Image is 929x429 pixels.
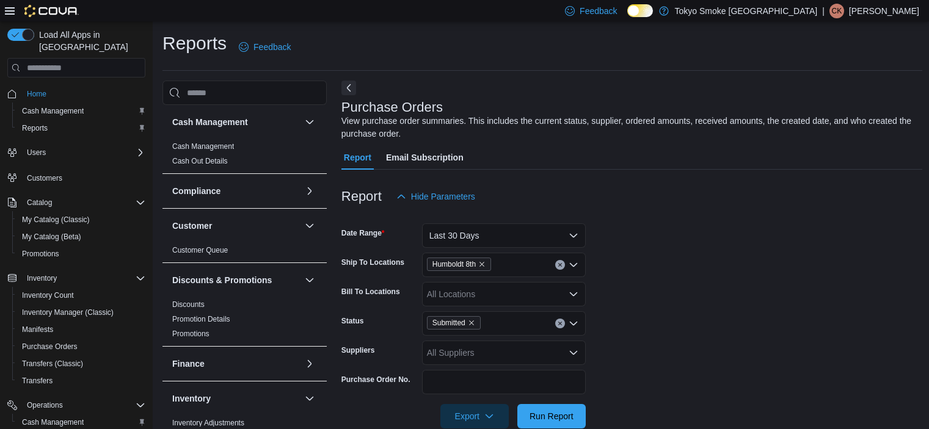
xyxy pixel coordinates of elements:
span: My Catalog (Classic) [22,215,90,225]
a: Feedback [234,35,296,59]
a: Transfers [17,373,57,388]
label: Bill To Locations [341,287,400,297]
a: My Catalog (Beta) [17,229,86,244]
span: Transfers [22,376,53,386]
button: Clear input [555,260,565,270]
button: Users [2,144,150,161]
span: Load All Apps in [GEOGRAPHIC_DATA] [34,29,145,53]
button: Catalog [2,194,150,211]
a: Customers [22,171,67,186]
button: Remove Submitted from selection in this group [468,319,475,326]
button: Inventory [22,271,62,286]
span: Email Subscription [386,145,464,170]
h3: Inventory [172,392,211,405]
span: Transfers (Classic) [22,359,83,369]
h1: Reports [162,31,227,56]
span: Submitted [427,316,481,330]
span: My Catalog (Beta) [22,232,81,242]
button: Finance [172,358,300,370]
a: Inventory Count [17,288,79,303]
button: Home [2,85,150,103]
button: Inventory Count [12,287,150,304]
div: Discounts & Promotions [162,297,327,346]
span: Inventory Count [17,288,145,303]
button: Transfers [12,372,150,389]
a: Reports [17,121,53,135]
button: Users [22,145,51,160]
h3: Cash Management [172,116,248,128]
a: Manifests [17,322,58,337]
span: Discounts [172,300,205,309]
span: Promotions [172,329,209,339]
button: Customer [302,218,317,233]
button: Open list of options [569,289,578,299]
button: Customer [172,220,300,232]
h3: Report [341,189,382,204]
span: Operations [27,400,63,410]
button: Hide Parameters [392,184,480,209]
a: Inventory Manager (Classic) [17,305,118,320]
span: Inventory Adjustments [172,418,244,428]
button: Last 30 Days [422,223,586,248]
button: My Catalog (Beta) [12,228,150,245]
span: Catalog [27,198,52,207]
button: Open list of options [569,348,578,358]
span: Cash Out Details [172,156,228,166]
button: Run Report [517,404,586,428]
button: Reports [12,120,150,137]
p: Tokyo Smoke [GEOGRAPHIC_DATA] [675,4,818,18]
span: Run Report [530,410,574,422]
span: Manifests [22,325,53,334]
span: Transfers [17,373,145,388]
button: Compliance [172,185,300,197]
button: Export [440,404,509,428]
span: Reports [17,121,145,135]
button: Catalog [22,195,57,210]
img: Cova [24,5,79,17]
span: Manifests [17,322,145,337]
span: Promotion Details [172,314,230,324]
button: Transfers (Classic) [12,355,150,372]
span: Cash Management [172,142,234,151]
input: Dark Mode [627,4,653,17]
button: Compliance [302,184,317,198]
button: Open list of options [569,260,578,270]
p: [PERSON_NAME] [849,4,919,18]
button: Customers [2,168,150,186]
p: | [822,4,825,18]
span: Customers [27,173,62,183]
a: Cash Management [17,104,89,118]
span: Cash Management [22,417,84,427]
button: Manifests [12,321,150,338]
a: Inventory Adjustments [172,419,244,427]
button: Clear input [555,319,565,328]
div: Curtis Kay-Lassels [829,4,844,18]
a: My Catalog (Classic) [17,212,95,227]
a: Cash Out Details [172,157,228,165]
a: Customer Queue [172,246,228,254]
span: Catalog [22,195,145,210]
button: Inventory [302,391,317,406]
span: Users [22,145,145,160]
span: Purchase Orders [17,339,145,354]
a: Purchase Orders [17,339,82,354]
span: Submitted [432,317,465,329]
a: Discounts [172,300,205,309]
button: Inventory Manager (Classic) [12,304,150,321]
a: Transfers (Classic) [17,356,88,371]
div: Customer [162,243,327,262]
span: Humboldt 8th [427,258,491,271]
span: CK [832,4,842,18]
div: View purchase order summaries. This includes the current status, supplier, ordered amounts, recei... [341,115,917,140]
span: Home [27,89,46,99]
span: Transfers (Classic) [17,356,145,371]
button: Cash Management [12,103,150,120]
span: Reports [22,123,48,133]
button: Cash Management [302,115,317,129]
h3: Purchase Orders [341,100,443,115]
label: Ship To Locations [341,258,404,267]
button: Next [341,81,356,95]
button: Finance [302,356,317,371]
span: Inventory Manager (Classic) [22,308,114,317]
